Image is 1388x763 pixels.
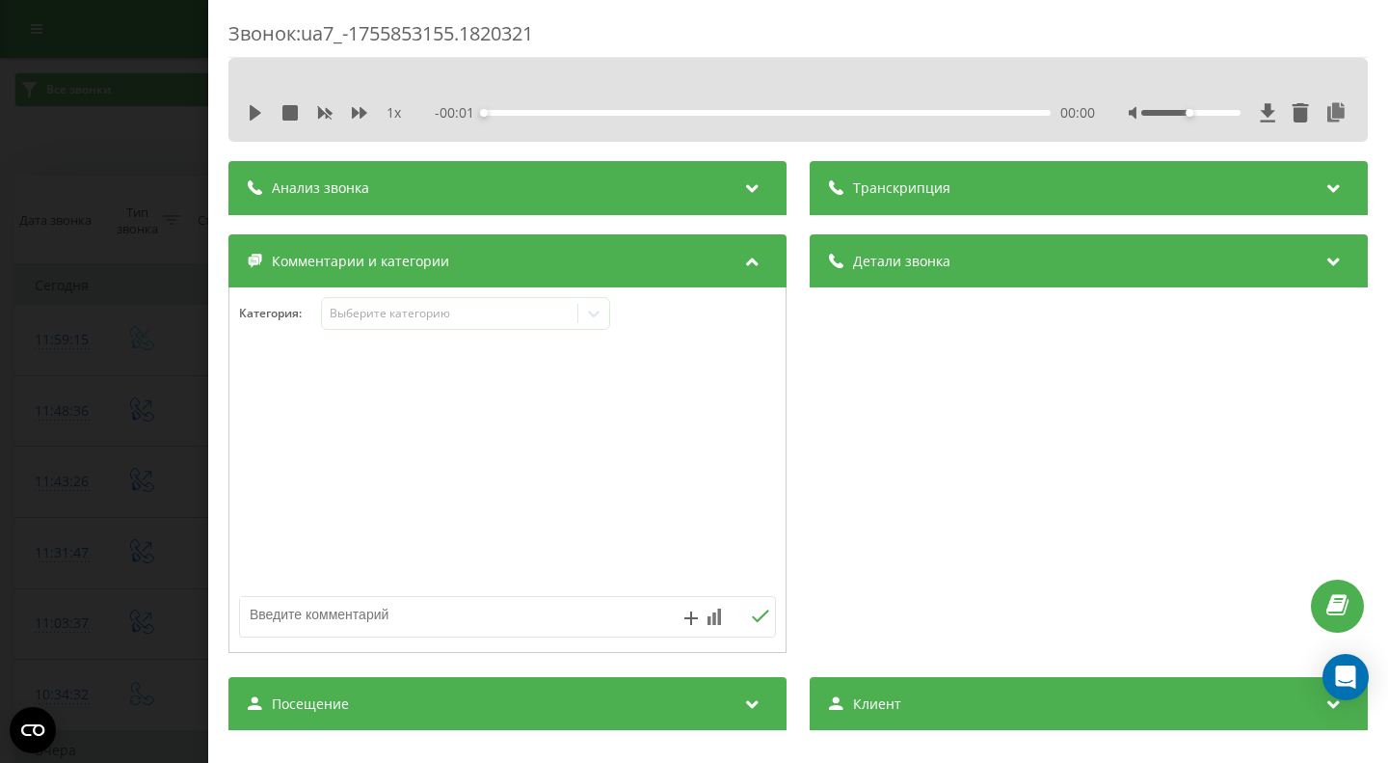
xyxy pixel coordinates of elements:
span: Посещение [272,695,349,714]
span: Клиент [853,695,901,714]
div: Accessibility label [480,109,488,117]
div: Звонок : ua7_-1755853155.1820321 [228,20,1368,58]
span: 00:00 [1060,103,1095,123]
span: Транскрипция [853,178,950,198]
span: Анализ звонка [272,178,369,198]
button: Open CMP widget [10,707,56,753]
span: - 00:01 [435,103,484,123]
div: Accessibility label [1186,109,1193,117]
div: Open Intercom Messenger [1322,654,1369,700]
span: Детали звонка [853,252,950,271]
span: 1 x [387,103,401,123]
div: Выберите категорию [330,306,571,321]
span: Комментарии и категории [272,252,449,271]
h4: Категория : [239,307,321,320]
